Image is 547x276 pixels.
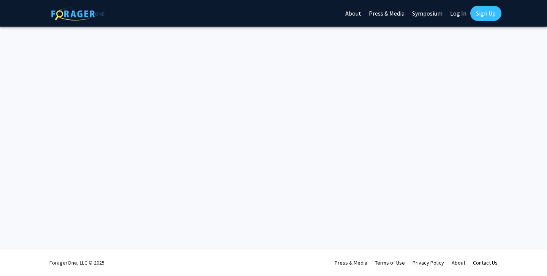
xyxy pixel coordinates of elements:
div: ForagerOne, LLC © 2025 [49,249,104,276]
a: Terms of Use [375,259,405,266]
a: Sign Up [470,6,501,21]
img: ForagerOne Logo [51,7,104,21]
a: Privacy Policy [413,259,444,266]
a: Contact Us [473,259,498,266]
a: Press & Media [335,259,367,266]
a: About [452,259,465,266]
